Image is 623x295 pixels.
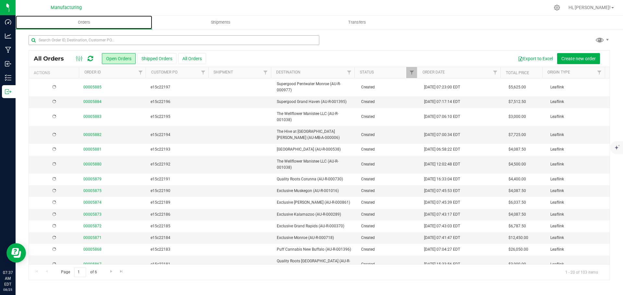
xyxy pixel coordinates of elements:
span: Created [361,99,417,105]
span: $4,087.50 [508,188,526,194]
span: Created [361,114,417,120]
a: 00005884 [83,99,102,105]
span: The Hive at [GEOGRAPHIC_DATA][PERSON_NAME] (AU-MB-A-000006) [277,129,353,141]
span: Supergood Grand Haven (AU-R-001395) [277,99,353,105]
span: e15c22196 [151,99,206,105]
button: Shipped Orders [137,53,177,64]
span: Leaflink [550,211,606,218]
a: Filter [344,67,354,78]
span: [DATE] 07:43:17 EDT [424,211,460,218]
span: e15c22197 [151,84,206,90]
div: Actions [34,71,77,75]
span: $26,050.00 [508,246,528,253]
span: [DATE] 15:33:56 EDT [424,261,460,267]
a: 00005872 [83,223,102,229]
span: $7,512.50 [508,99,526,105]
span: Leaflink [550,99,606,105]
span: $4,087.50 [508,211,526,218]
span: Created [361,161,417,167]
span: $12,450.00 [508,235,528,241]
span: [DATE] 07:17:14 EDT [424,99,460,105]
span: [DATE] 07:45:53 EDT [424,188,460,194]
span: Orders [69,19,99,25]
span: $5,625.00 [508,84,526,90]
span: $4,500.00 [508,161,526,167]
span: $6,787.50 [508,223,526,229]
span: Created [361,176,417,182]
input: Search Order ID, Destination, Customer PO... [29,35,319,45]
span: e15c22190 [151,188,206,194]
span: Created [361,235,417,241]
span: Leaflink [550,132,606,138]
a: 00005879 [83,176,102,182]
inline-svg: Dashboard [5,19,11,25]
a: Go to the next page [106,267,116,276]
span: Quality Roots [GEOGRAPHIC_DATA] (AU-R-001198) [277,258,353,270]
inline-svg: Outbound [5,88,11,95]
a: 00005874 [83,199,102,206]
span: e15c22195 [151,114,206,120]
span: e15c22181 [151,261,206,267]
a: Go to the last page [117,267,126,276]
span: e15c22185 [151,223,206,229]
span: [DATE] 06:58:22 EDT [424,146,460,153]
span: $6,037.50 [508,199,526,206]
span: Shipments [202,19,239,25]
span: Leaflink [550,114,606,120]
span: [DATE] 12:02:48 EDT [424,161,460,167]
a: 00005871 [83,235,102,241]
a: Order Date [422,70,445,74]
a: Filter [406,67,417,78]
iframe: Resource center [6,243,26,263]
span: Leaflink [550,84,606,90]
span: Created [361,84,417,90]
a: Origin Type [547,70,570,74]
span: [GEOGRAPHIC_DATA] (AU-R-000538) [277,146,353,153]
span: $7,725.00 [508,132,526,138]
span: $3,000.00 [508,114,526,120]
span: [DATE] 07:04:27 EDT [424,246,460,253]
a: Customer PO [151,70,177,74]
span: Created [361,261,417,267]
span: Exclusive Kalamazoo (AU-R-000289) [277,211,353,218]
a: Transfers [289,16,425,29]
button: All Orders [178,53,206,64]
span: [DATE] 07:23:00 EDT [424,84,460,90]
span: [DATE] 16:33:04 EDT [424,176,460,182]
span: Created [361,223,417,229]
span: e15c22183 [151,246,206,253]
span: Exclusive [PERSON_NAME] (AU-R-000861) [277,199,353,206]
span: Leaflink [550,176,606,182]
span: e15c22186 [151,211,206,218]
span: Create new order [561,56,596,61]
button: Open Orders [102,53,136,64]
span: [DATE] 07:45:39 EDT [424,199,460,206]
span: $4,400.00 [508,176,526,182]
a: 00005868 [83,246,102,253]
a: 00005867 [83,261,102,267]
a: Filter [490,67,500,78]
a: Shipments [152,16,289,29]
span: $4,087.50 [508,146,526,153]
span: e15c22191 [151,176,206,182]
span: Leaflink [550,246,606,253]
span: Leaflink [550,199,606,206]
span: Exclusive Grand Rapids (AU-R-000370) [277,223,353,229]
span: The Wellflower Manistee LLC (AU-R-001038) [277,158,353,171]
span: Leaflink [550,146,606,153]
span: Exclusive Muskegon (AU-R-001016) [277,188,353,194]
span: e15c22192 [151,161,206,167]
span: Created [361,146,417,153]
a: 00005880 [83,161,102,167]
a: Status [360,70,374,74]
span: e15c22189 [151,199,206,206]
span: Created [361,211,417,218]
a: 00005882 [83,132,102,138]
a: Filter [594,67,605,78]
p: 07:37 AM EDT [3,270,13,287]
span: $3,000.00 [508,261,526,267]
a: Filter [260,67,271,78]
span: Leaflink [550,235,606,241]
span: [DATE] 07:06:10 EDT [424,114,460,120]
span: [DATE] 07:41:47 EDT [424,235,460,241]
